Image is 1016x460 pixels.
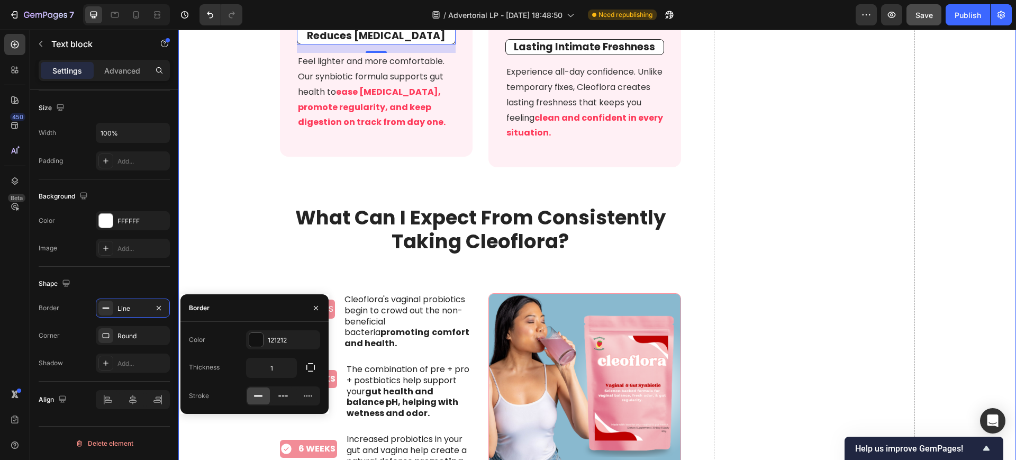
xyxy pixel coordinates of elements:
span: Save [915,11,933,20]
div: Image [39,243,57,253]
button: Delete element [39,435,170,452]
strong: ease [MEDICAL_DATA], promote regularity, and keep digestion on track from day one. [120,56,267,99]
div: Corner [39,331,60,340]
strong: 6 WEEKS [120,413,157,425]
button: 7 [4,4,79,25]
div: Open Intercom Messenger [980,408,1005,434]
span: / [443,10,446,21]
div: Beta [8,194,25,202]
div: Add... [117,157,167,166]
div: Size [39,101,67,115]
button: Save [906,4,941,25]
div: Width [39,128,56,138]
span: Help us improve GemPages! [855,444,980,454]
div: Stroke [189,391,209,401]
div: Background [39,190,90,204]
button: Show survey - Help us improve GemPages! [855,442,993,455]
strong: comfort and health. [166,296,291,320]
div: Padding [39,156,63,166]
p: Settings [52,65,82,76]
span: Need republishing [598,10,652,20]
div: 121212 [268,336,317,345]
div: Delete element [75,437,133,450]
iframe: Design area [178,30,1016,460]
p: 2 DAYS [126,272,155,287]
div: Color [39,216,55,226]
strong: What Can I Expect From Consistently Taking Cleoflora? [117,174,487,226]
div: Add... [117,359,167,368]
p: Increased probiotics in your gut and vagina help create a natural defense, [168,404,293,459]
span: Advertorial LP - [DATE] 18:48:50 [448,10,563,21]
div: FFFFFF [117,217,167,226]
p: The combination of pre + pro + postbiotics help support your [168,335,293,390]
div: Round [117,331,167,341]
div: Color [189,335,205,345]
div: Border [189,303,210,313]
span: Lasting Intimate Freshness [335,10,477,24]
strong: gut health and balance pH, helping with wetness and odor. [168,356,280,390]
p: Cleoflora's vaginal probiotics begin to crowd out the non-beneficial bacteria [166,265,293,320]
div: Align [39,393,69,407]
div: Undo/Redo [199,4,242,25]
strong: promoting [202,296,251,309]
div: Thickness [189,363,220,372]
div: Shadow [39,358,63,368]
p: Text block [51,38,141,50]
input: Auto [247,358,296,377]
input: Auto [96,123,169,142]
p: 7 [69,8,74,21]
p: Advanced [104,65,140,76]
img: gempages_557185986245690617-de39b2ec-4155-4ad2-b945-5c2880a4955c.png [310,264,503,456]
div: Border [39,303,59,313]
div: Add... [117,244,167,254]
span: Feel lighter and more comfortable. Our synbiotic formula supports gut health to [120,25,266,68]
div: Shape [39,277,72,291]
span: Experience all-day confidence. Unlike temporary fixes, Cleoflora creates lasting freshness that k... [328,36,484,94]
strong: clean and confident in every situation. [328,82,485,110]
div: 450 [10,113,25,121]
div: Publish [955,10,981,21]
button: Publish [946,4,990,25]
strong: 4 WEEKS [120,343,157,355]
div: Line [117,304,148,313]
